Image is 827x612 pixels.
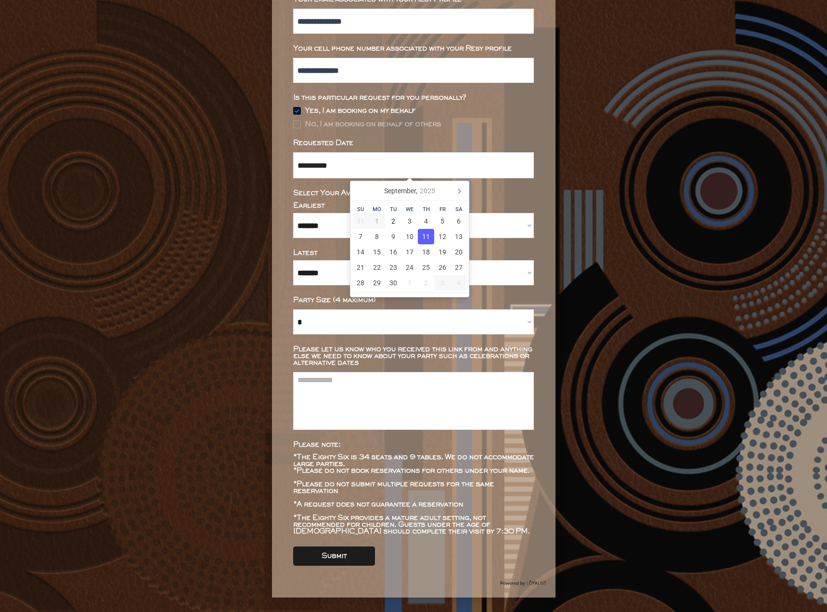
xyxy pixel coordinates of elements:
div: September, [380,183,439,199]
div: 2 [418,275,434,291]
div: 27 [451,260,467,275]
img: Group%2048096278.svg [500,578,546,588]
img: Rectangle%20315%20%281%29.svg [293,120,301,128]
div: 16 [385,244,401,260]
div: 14 [352,244,369,260]
div: 24 [401,260,418,275]
div: 18 [418,244,434,260]
i: 2025 [420,187,435,194]
div: Earliest [293,202,534,209]
div: 19 [434,244,451,260]
div: Mo [369,207,385,212]
div: Tu [385,207,401,212]
div: 26 [434,260,451,275]
div: Please let us know who you received this link from and anything else we need to know about your p... [293,346,534,366]
div: 7 [352,229,369,244]
div: Please note: [293,441,534,448]
div: 12 [434,229,451,244]
div: Th [418,207,434,212]
div: Sa [451,207,467,212]
div: No, I am booking on behalf of others [305,121,441,128]
div: Su [352,207,369,212]
div: Fr [434,207,451,212]
div: Your cell phone number associated with your Resy profile [293,45,534,52]
div: 8 [369,229,385,244]
div: Party Size (4 maximum) [293,297,534,304]
div: Requested Date [293,140,534,146]
div: 13 [451,229,467,244]
div: 3 [434,275,451,291]
div: 4 [418,213,434,229]
div: Is this particular request for you personally? [293,94,534,101]
div: 25 [418,260,434,275]
div: 1 [401,275,418,291]
div: 29 [369,275,385,291]
div: *The Eighty Six is 34 seats and 9 tables. We do not accommodate large parties. *Please do not boo... [293,454,534,535]
div: 23 [385,260,401,275]
div: 22 [369,260,385,275]
div: 31 [352,213,369,229]
div: 1 [369,213,385,229]
div: 30 [385,275,401,291]
div: 2 [385,213,401,229]
div: 9 [385,229,401,244]
div: 15 [369,244,385,260]
div: Latest [293,250,534,256]
div: Submit [322,553,347,559]
div: 3 [401,213,418,229]
div: We [401,207,418,212]
div: 4 [451,275,467,291]
div: 20 [451,244,467,260]
div: 17 [401,244,418,260]
div: 10 [401,229,418,244]
div: 28 [352,275,369,291]
div: 11 [418,229,434,244]
div: 6 [451,213,467,229]
div: Yes, I am booking on my behalf [305,107,415,114]
div: Select Your Availability Window [293,190,534,197]
div: 5 [434,213,451,229]
img: Group%2048096532.svg [293,107,301,115]
div: 21 [352,260,369,275]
